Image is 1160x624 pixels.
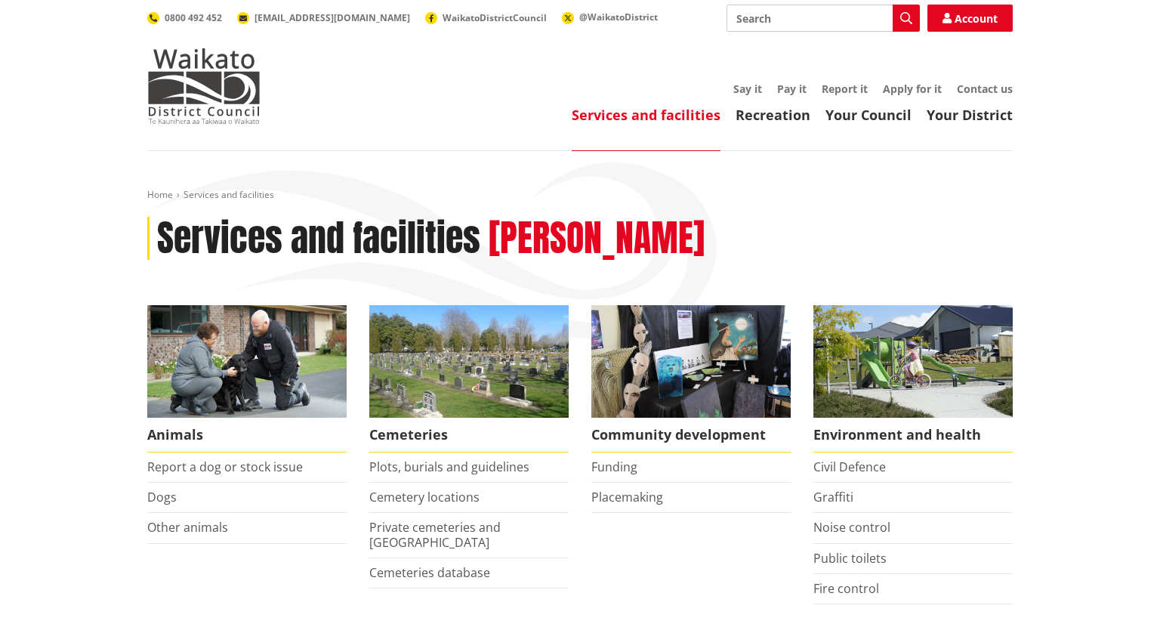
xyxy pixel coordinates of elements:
span: Services and facilities [184,188,274,201]
a: Public toilets [813,550,887,567]
span: Environment and health [813,418,1013,453]
span: [EMAIL_ADDRESS][DOMAIN_NAME] [255,11,410,24]
h2: [PERSON_NAME] [489,217,705,261]
a: Civil Defence [813,459,886,475]
input: Search input [727,5,920,32]
span: WaikatoDistrictCouncil [443,11,547,24]
a: Home [147,188,173,201]
a: Matariki Travelling Suitcase Art Exhibition Community development [591,305,791,453]
a: Your District [927,106,1013,124]
a: Waikato District Council Animal Control team Animals [147,305,347,453]
a: Cemetery locations [369,489,480,505]
a: [EMAIL_ADDRESS][DOMAIN_NAME] [237,11,410,24]
a: Recreation [736,106,810,124]
a: Noise control [813,519,890,536]
a: Pay it [777,82,807,96]
a: Huntly Cemetery Cemeteries [369,305,569,453]
a: Say it [733,82,762,96]
h1: Services and facilities [157,217,480,261]
a: Report it [822,82,868,96]
a: Plots, burials and guidelines [369,459,529,475]
span: Animals [147,418,347,453]
img: New housing in Pokeno [813,305,1013,418]
a: 0800 492 452 [147,11,222,24]
a: WaikatoDistrictCouncil [425,11,547,24]
a: Graffiti [813,489,853,505]
a: Your Council [825,106,912,124]
span: Cemeteries [369,418,569,453]
span: 0800 492 452 [165,11,222,24]
a: Apply for it [883,82,942,96]
a: Placemaking [591,489,663,505]
a: Report a dog or stock issue [147,459,303,475]
a: Dogs [147,489,177,505]
a: Contact us [957,82,1013,96]
a: @WaikatoDistrict [562,11,658,23]
nav: breadcrumb [147,189,1013,202]
img: Matariki Travelling Suitcase Art Exhibition [591,305,791,418]
a: Private cemeteries and [GEOGRAPHIC_DATA] [369,519,501,550]
img: Waikato District Council - Te Kaunihera aa Takiwaa o Waikato [147,48,261,124]
a: Funding [591,459,637,475]
a: Cemeteries database [369,564,490,581]
a: Services and facilities [572,106,720,124]
a: Other animals [147,519,228,536]
img: Huntly Cemetery [369,305,569,418]
img: Animal Control [147,305,347,418]
a: New housing in Pokeno Environment and health [813,305,1013,453]
span: Community development [591,418,791,453]
span: @WaikatoDistrict [579,11,658,23]
a: Account [927,5,1013,32]
a: Fire control [813,580,879,597]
